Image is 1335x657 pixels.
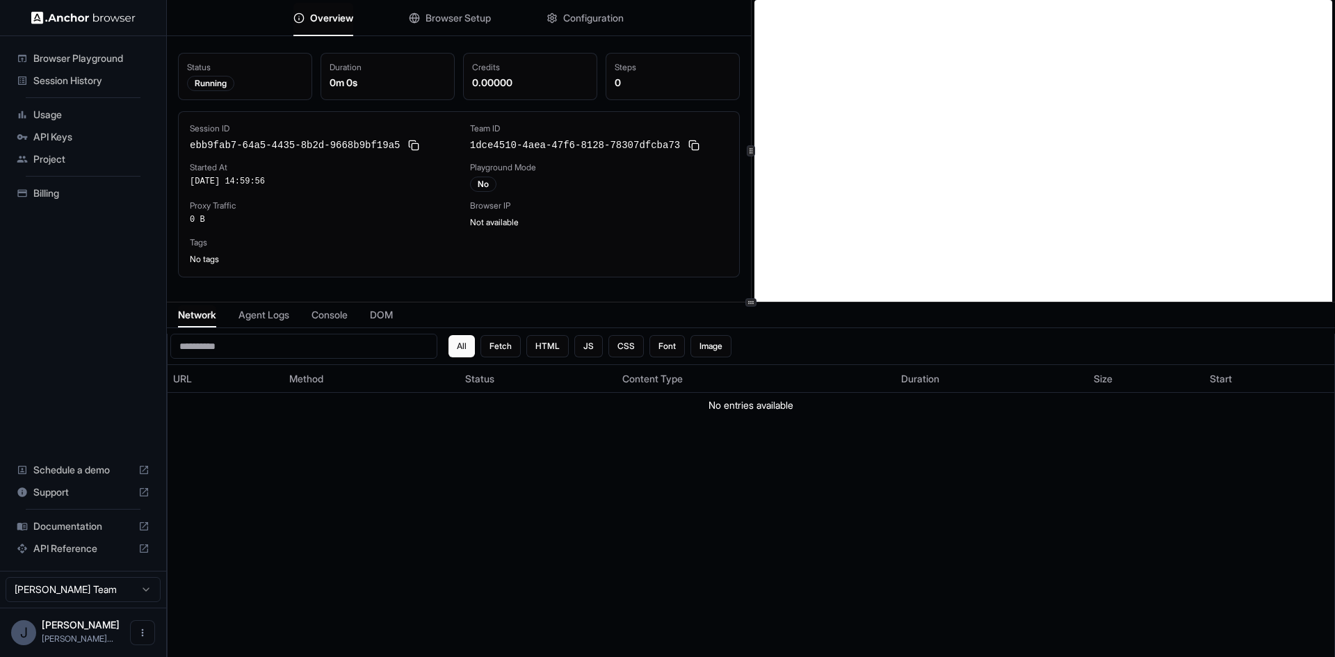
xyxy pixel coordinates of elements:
div: 0 [615,76,731,90]
div: Project [11,148,155,170]
div: Playground Mode [470,162,728,173]
span: Configuration [563,11,624,25]
span: John Clark [42,619,120,631]
span: ebb9fab7-64a5-4435-8b2d-9668b9bf19a5 [190,138,400,152]
span: Agent Logs [238,308,289,322]
div: Documentation [11,515,155,537]
div: J [11,620,36,645]
span: Session History [33,74,149,88]
div: Status [465,372,611,386]
div: Method [289,372,454,386]
div: Proxy Traffic [190,200,448,211]
span: DOM [370,308,393,322]
span: Billing [33,186,149,200]
div: Running [187,76,234,91]
div: Usage [11,104,155,126]
button: CSS [608,335,644,357]
div: Tags [190,237,728,248]
div: Duration [901,372,1082,386]
div: API Reference [11,537,155,560]
div: Support [11,481,155,503]
button: HTML [526,335,569,357]
div: Duration [330,62,446,73]
div: Steps [615,62,731,73]
span: No tags [190,254,219,264]
td: No entries available [168,393,1334,419]
span: Support [33,485,133,499]
span: Documentation [33,519,133,533]
div: Size [1094,372,1199,386]
span: Browser Setup [426,11,491,25]
span: Schedule a demo [33,463,133,477]
div: No [470,177,496,192]
span: Usage [33,108,149,122]
div: 0m 0s [330,76,446,90]
span: API Keys [33,130,149,144]
button: Font [649,335,685,357]
img: Anchor Logo [31,11,136,24]
span: Console [311,308,348,322]
span: Overview [310,11,353,25]
div: Billing [11,182,155,204]
div: Credits [472,62,588,73]
div: API Keys [11,126,155,148]
button: Image [690,335,731,357]
span: Network [178,308,216,322]
div: Status [187,62,303,73]
div: Started At [190,162,448,173]
div: 0.00000 [472,76,588,90]
span: API Reference [33,542,133,555]
span: john@automation4.co [42,633,113,644]
button: JS [574,335,603,357]
div: Browser Playground [11,47,155,70]
div: [DATE] 14:59:56 [190,176,448,187]
div: Content Type [622,372,890,386]
span: Not available [470,217,519,227]
div: Start [1210,372,1329,386]
div: Schedule a demo [11,459,155,481]
div: Session ID [190,123,448,134]
button: All [448,335,475,357]
div: Browser IP [470,200,728,211]
div: Team ID [470,123,728,134]
div: URL [173,372,278,386]
button: Fetch [480,335,521,357]
span: Browser Playground [33,51,149,65]
button: Open menu [130,620,155,645]
div: Session History [11,70,155,92]
span: Project [33,152,149,166]
div: 0 B [190,214,448,225]
span: 1dce4510-4aea-47f6-8128-78307dfcba73 [470,138,680,152]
